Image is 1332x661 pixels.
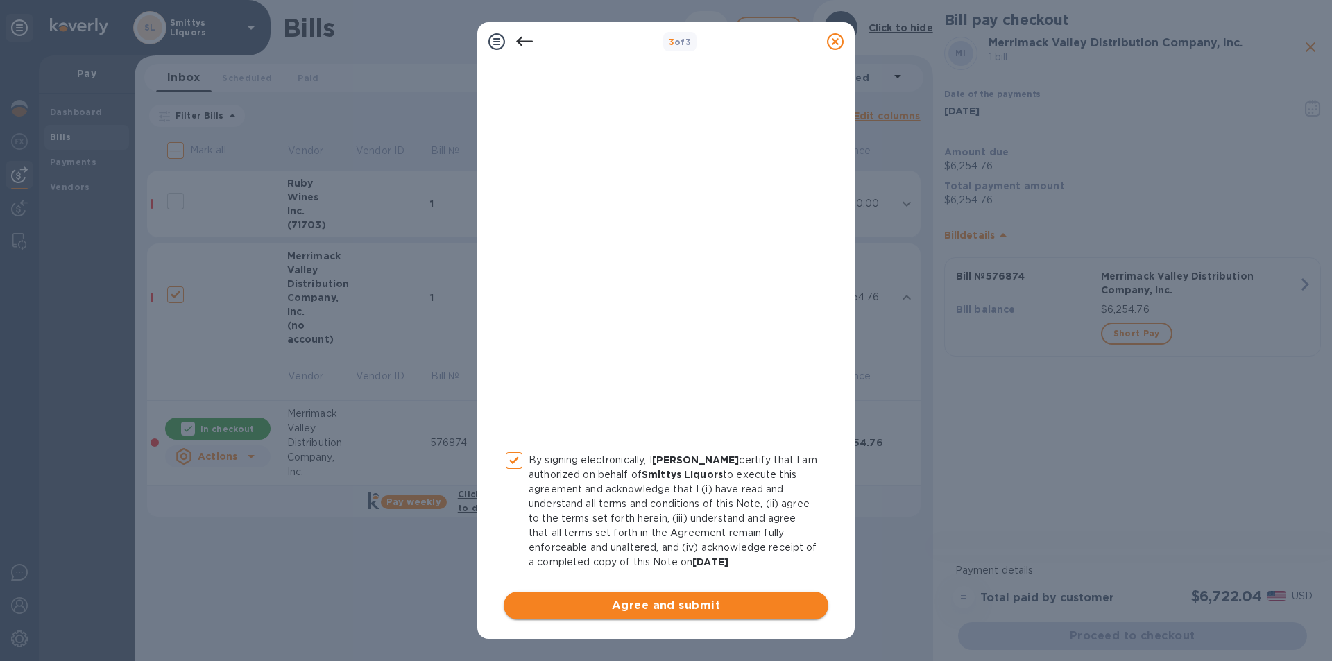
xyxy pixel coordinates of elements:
[529,453,817,569] p: By signing electronically, I certify that I am authorized on behalf of to execute this agreement ...
[692,556,728,567] b: [DATE]
[515,597,817,614] span: Agree and submit
[642,469,723,480] b: Smittys LIquors
[504,592,828,619] button: Agree and submit
[652,454,740,465] b: [PERSON_NAME]
[669,37,674,47] span: 3
[669,37,692,47] b: of 3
